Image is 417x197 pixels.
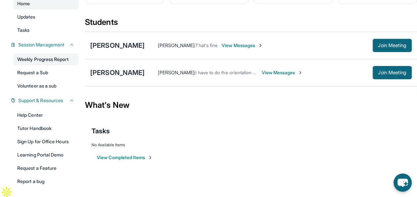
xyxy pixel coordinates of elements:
[13,80,78,92] a: Volunteer as a sub
[16,97,74,104] button: Support & Resources
[298,70,303,75] img: Chevron-Right
[13,162,78,174] a: Request a Feature
[195,42,218,48] span: That's fine
[13,149,78,161] a: Learning Portal Demo
[158,70,195,75] span: [PERSON_NAME] :
[13,109,78,121] a: Help Center
[17,14,35,20] span: Updates
[13,122,78,134] a: Tutor Handbook
[378,71,406,75] span: Join Meeting
[13,67,78,79] a: Request a Sub
[18,41,64,48] span: Session Management
[13,24,78,36] a: Tasks
[13,53,78,65] a: Weekly Progress Report
[97,154,153,161] button: View Completed Items
[92,126,110,136] span: Tasks
[17,0,30,7] span: Home
[158,42,195,48] span: [PERSON_NAME] :
[373,66,412,79] button: Join Meeting
[222,42,263,49] span: View Messages
[13,175,78,187] a: Report a bug
[258,43,263,48] img: Chevron-Right
[373,39,412,52] button: Join Meeting
[16,41,74,48] button: Session Management
[393,173,412,192] button: chat-button
[85,17,417,32] div: Students
[13,11,78,23] a: Updates
[261,69,303,76] span: View Messages
[13,136,78,148] a: Sign Up for Office Hours
[18,97,63,104] span: Support & Resources
[378,43,406,47] span: Join Meeting
[90,41,145,50] div: [PERSON_NAME]
[92,142,410,148] div: No Available Items
[90,68,145,77] div: [PERSON_NAME]
[195,70,349,75] span: I have to do the orientation but the parent is asking me if i can do [DATE]?
[17,27,30,33] span: Tasks
[85,91,417,120] div: What's New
